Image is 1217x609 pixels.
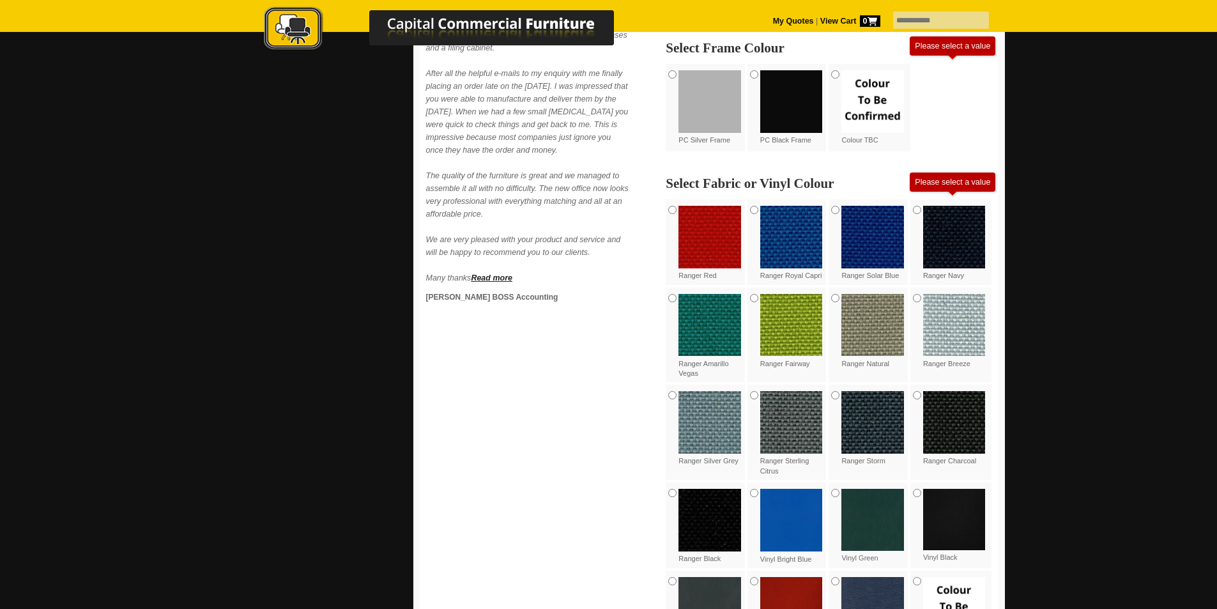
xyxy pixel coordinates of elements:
[678,70,741,133] img: PC Silver Frame
[760,391,823,476] label: Ranger Sterling Citrus
[426,291,631,304] p: [PERSON_NAME] BOSS Accounting
[678,206,741,268] img: Ranger Red
[760,294,823,369] label: Ranger Fairway
[841,294,904,369] label: Ranger Natural
[678,489,741,551] img: Ranger Black
[229,6,676,57] a: Capital Commercial Furniture Logo
[760,489,823,551] img: Vinyl Bright Blue
[841,391,904,454] img: Ranger Storm
[923,294,986,357] img: Ranger Breeze
[471,274,512,282] a: Read more
[818,17,880,26] a: View Cart0
[841,489,904,551] img: Vinyl Green
[841,206,904,281] label: Ranger Solar Blue
[666,177,991,190] h2: Select Fabric or Vinyl Colour
[678,489,741,564] label: Ranger Black
[923,206,986,281] label: Ranger Navy
[841,70,904,133] img: Colour TBC
[678,391,741,466] label: Ranger Silver Grey
[666,42,991,54] h2: Select Frame Colour
[678,70,741,145] label: PC Silver Frame
[841,70,904,145] label: Colour TBC
[841,391,904,466] label: Ranger Storm
[760,206,823,281] label: Ranger Royal Capri
[760,391,823,454] img: Ranger Sterling Citrus
[760,294,823,357] img: Ranger Fairway
[915,42,990,50] div: Please select a value
[229,6,676,53] img: Capital Commercial Furniture Logo
[915,178,990,187] div: Please select a value
[923,391,986,454] img: Ranger Charcoal
[760,206,823,268] img: Ranger Royal Capri
[678,391,741,454] img: Ranger Silver Grey
[923,206,986,268] img: Ranger Navy
[923,489,986,563] label: Vinyl Black
[820,17,880,26] strong: View Cart
[841,206,904,268] img: Ranger Solar Blue
[841,294,904,357] img: Ranger Natural
[678,294,741,357] img: Ranger Amarillo Vegas
[760,489,823,564] label: Vinyl Bright Blue
[923,294,986,369] label: Ranger Breeze
[860,15,880,27] span: 0
[678,294,741,379] label: Ranger Amarillo Vegas
[923,489,986,550] img: Vinyl Black
[760,70,823,133] img: PC Black Frame
[760,70,823,145] label: PC Black Frame
[923,391,986,466] label: Ranger Charcoal
[678,206,741,281] label: Ranger Red
[841,489,904,564] label: Vinyl Green
[773,17,814,26] a: My Quotes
